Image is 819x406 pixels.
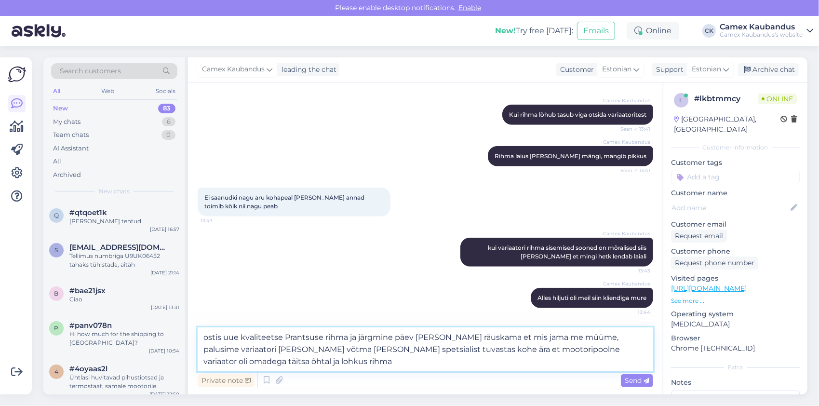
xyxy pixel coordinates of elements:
div: [DATE] 16:57 [150,226,179,233]
span: Estonian [602,64,631,75]
span: New chats [99,187,130,196]
div: Tellimus numbriga U9UK06452 tahaks tühistada, aitäh [69,252,179,269]
input: Add name [671,203,789,213]
div: All [53,157,61,166]
div: My chats [53,117,81,127]
a: [URL][DOMAIN_NAME] [671,284,747,293]
img: Askly Logo [8,65,26,83]
div: Customer information [671,143,800,152]
span: 13:44 [614,309,650,316]
div: Support [652,65,684,75]
span: #bae21jsx [69,286,106,295]
p: Visited pages [671,273,800,284]
span: #4oyaas2l [69,365,107,373]
span: S [55,246,58,254]
div: Archived [53,170,81,180]
div: [DATE] 10:54 [149,347,179,354]
span: Alles hiljuti oli meil siin kliendiga mure [537,294,646,301]
span: #panv078n [69,321,112,330]
textarea: ostis uue kvaliteetse Prantsuse rihma ja järgmine päev [PERSON_NAME] räuskama et mis jama me müüm... [198,327,653,371]
span: Ei saanudki nagu aru kohapeal [PERSON_NAME] annad toimib köik nii nagu peab [204,194,366,210]
div: Private note [198,374,255,387]
div: All [51,85,62,97]
span: b [54,290,59,297]
span: Camex Kaubandus [603,138,650,146]
div: Ciao [69,295,179,304]
p: Notes [671,378,800,388]
span: Sectorx5@hotmail.com [69,243,170,252]
div: 6 [162,117,175,127]
span: Camex Kaubandus [202,64,265,75]
span: Camex Kaubandus [603,230,650,237]
div: Team chats [53,130,89,140]
div: Ühtlasi huvitavad pihustiotsad ja termostaat, samale mootorile. [69,373,179,391]
span: Send [625,376,649,385]
p: Customer email [671,219,800,230]
span: 13:43 [201,217,237,224]
span: Online [758,94,797,104]
span: kui variaatori rihma sisemised sooned on mõralised siis [PERSON_NAME] et mingi hetk lendab laiali [488,244,648,260]
p: Customer phone [671,246,800,257]
div: # lkbtmmcy [694,93,758,105]
b: New! [495,26,516,35]
p: Chrome [TECHNICAL_ID] [671,343,800,353]
div: 83 [158,104,175,113]
div: Archive chat [738,63,799,76]
div: Web [100,85,117,97]
div: CK [702,24,716,38]
div: 0 [161,130,175,140]
span: Estonian [692,64,721,75]
span: Seen ✓ 13:41 [614,125,650,133]
div: Try free [DATE]: [495,25,573,37]
p: Browser [671,333,800,343]
div: [DATE] 21:14 [150,269,179,276]
span: Search customers [60,66,121,76]
span: p [54,325,59,332]
p: Customer name [671,188,800,198]
p: See more ... [671,297,800,305]
div: [DATE] 13:31 [151,304,179,311]
button: Emails [577,22,615,40]
div: Camex Kaubandus [720,23,803,31]
span: Seen ✓ 13:41 [614,167,650,174]
span: q [54,212,59,219]
span: Camex Kaubandus [603,280,650,287]
div: AI Assistant [53,144,89,153]
div: [GEOGRAPHIC_DATA], [GEOGRAPHIC_DATA] [674,114,780,135]
div: [PERSON_NAME] tehtud [69,217,179,226]
div: Online [627,22,679,40]
span: Camex Kaubandus [603,97,650,104]
div: Request email [671,230,727,243]
div: New [53,104,68,113]
div: Hi how much for the shipping to [GEOGRAPHIC_DATA]? [69,330,179,347]
span: Kui rihma lõhub tasub viga otsida variaatoritest [509,111,646,118]
p: Operating system [671,309,800,319]
span: #qtqoet1k [69,208,107,217]
div: Request phone number [671,257,758,270]
div: Socials [154,85,177,97]
div: Extra [671,363,800,372]
input: Add a tag [671,170,800,184]
span: Enable [456,3,484,12]
p: [MEDICAL_DATA] [671,319,800,329]
div: [DATE] 12:50 [149,391,179,398]
p: Customer tags [671,158,800,168]
span: Rihma laius [PERSON_NAME] mängi, mängib pikkus [495,152,646,160]
a: Camex KaubandusCamex Kaubandus's website [720,23,813,39]
div: leading the chat [278,65,336,75]
div: Customer [556,65,594,75]
span: 4 [54,368,58,375]
span: 13:43 [614,267,650,274]
div: Camex Kaubandus's website [720,31,803,39]
span: l [680,96,683,104]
